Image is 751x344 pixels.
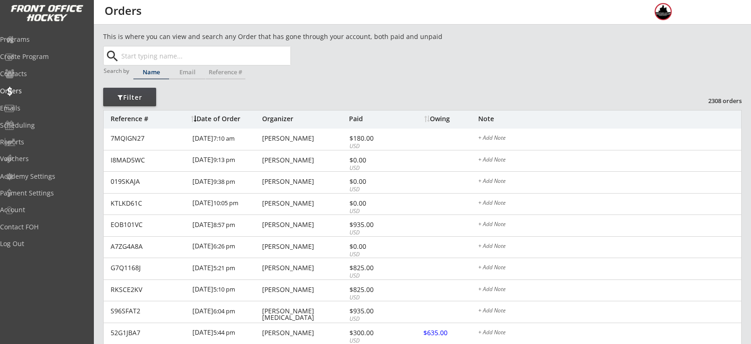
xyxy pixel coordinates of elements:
[478,157,741,164] div: + Add Note
[192,150,260,171] div: [DATE]
[478,221,741,229] div: + Add Note
[349,221,399,228] div: $935.00
[349,251,399,259] div: USD
[111,265,187,271] div: G7Q1168J
[192,237,260,258] div: [DATE]
[349,116,399,122] div: Paid
[104,68,130,74] div: Search by
[262,221,347,228] div: [PERSON_NAME]
[170,69,205,75] div: Email
[349,294,399,302] div: USD
[349,286,399,293] div: $825.00
[111,330,187,336] div: 52G1JBA7
[693,97,742,105] div: 2308 orders
[478,200,741,208] div: + Add Note
[262,243,347,250] div: [PERSON_NAME]
[213,221,235,229] font: 8:57 pm
[262,330,347,336] div: [PERSON_NAME]
[213,285,235,293] font: 5:10 pm
[111,286,187,293] div: RKSCE2KV
[133,69,169,75] div: Name
[192,258,260,279] div: [DATE]
[192,301,260,322] div: [DATE]
[213,307,235,315] font: 6:04 pm
[349,272,399,280] div: USD
[111,243,187,250] div: A7ZG4A8A
[262,135,347,142] div: [PERSON_NAME]
[262,308,347,321] div: [PERSON_NAME][MEDICAL_DATA]
[103,32,495,41] div: This is where you can view and search any Order that has gone through your account, both paid and...
[192,194,260,214] div: [DATE]
[111,157,187,163] div: I8MAD5WC
[111,308,187,314] div: S96SFAT2
[349,164,399,172] div: USD
[478,286,741,294] div: + Add Note
[478,330,741,337] div: + Add Note
[478,116,741,122] div: Note
[262,157,347,163] div: [PERSON_NAME]
[349,178,399,185] div: $0.00
[349,330,399,336] div: $300.00
[262,200,347,207] div: [PERSON_NAME]
[192,172,260,193] div: [DATE]
[111,116,186,122] div: Reference #
[103,93,156,102] div: Filter
[191,116,260,122] div: Date of Order
[478,178,741,186] div: + Add Note
[192,215,260,236] div: [DATE]
[111,178,187,185] div: 019SKAJA
[349,157,399,163] div: $0.00
[478,135,741,143] div: + Add Note
[349,308,399,314] div: $935.00
[478,308,741,315] div: + Add Note
[213,264,235,272] font: 5:21 pm
[192,323,260,344] div: [DATE]
[349,200,399,207] div: $0.00
[213,328,235,337] font: 5:44 pm
[111,135,187,142] div: 7MQIGN27
[213,156,235,164] font: 9:13 pm
[206,69,245,75] div: Reference #
[119,46,290,65] input: Start typing name...
[424,116,478,122] div: Owing
[262,286,347,293] div: [PERSON_NAME]
[349,265,399,271] div: $825.00
[262,178,347,185] div: [PERSON_NAME]
[349,186,399,194] div: USD
[349,243,399,250] div: $0.00
[192,280,260,301] div: [DATE]
[478,265,741,272] div: + Add Note
[213,177,235,186] font: 9:38 pm
[349,135,399,142] div: $180.00
[213,134,235,143] font: 7:10 am
[478,243,741,251] div: + Add Note
[262,116,347,122] div: Organizer
[105,49,120,64] button: search
[349,315,399,323] div: USD
[111,221,187,228] div: EOB101VC
[349,229,399,237] div: USD
[111,200,187,207] div: KTLKD61C
[349,143,399,150] div: USD
[192,129,260,149] div: [DATE]
[349,208,399,215] div: USD
[262,265,347,271] div: [PERSON_NAME]
[213,242,235,250] font: 6:26 pm
[213,199,238,207] font: 10:05 pm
